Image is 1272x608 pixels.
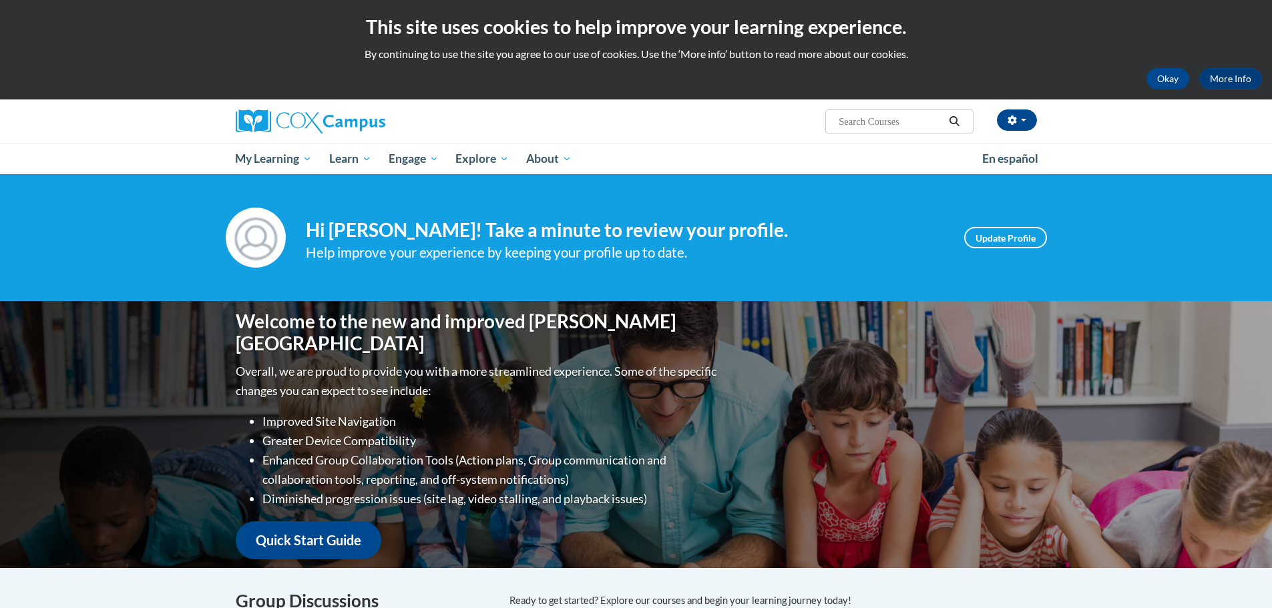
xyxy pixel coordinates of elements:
a: Cox Campus [236,109,489,133]
input: Search Courses [837,113,944,129]
a: Explore [447,143,517,174]
img: Cox Campus [236,109,385,133]
a: Update Profile [964,227,1047,248]
li: Improved Site Navigation [262,412,720,431]
img: Profile Image [226,208,286,268]
a: About [517,143,580,174]
p: By continuing to use the site you agree to our use of cookies. Use the ‘More info’ button to read... [10,47,1262,61]
span: About [526,151,572,167]
li: Diminished progression issues (site lag, video stalling, and playback issues) [262,489,720,509]
a: Engage [380,143,447,174]
h2: This site uses cookies to help improve your learning experience. [10,13,1262,40]
h4: Hi [PERSON_NAME]! Take a minute to review your profile. [306,219,944,242]
span: Learn [329,151,371,167]
span: En español [982,151,1038,166]
a: En español [974,145,1047,173]
li: Enhanced Group Collaboration Tools (Action plans, Group communication and collaboration tools, re... [262,450,720,489]
li: Greater Device Compatibility [262,431,720,450]
h1: Welcome to the new and improved [PERSON_NAME][GEOGRAPHIC_DATA] [236,310,720,355]
div: Main menu [216,143,1057,174]
p: Overall, we are proud to provide you with a more streamlined experience. Some of the specific cha... [236,362,720,400]
span: My Learning [235,151,312,167]
a: More Info [1199,68,1262,89]
a: Learn [321,143,380,174]
button: Okay [1146,68,1189,89]
div: Help improve your experience by keeping your profile up to date. [306,242,944,264]
span: Engage [389,151,439,167]
span: Explore [455,151,509,167]
a: Quick Start Guide [236,521,381,559]
button: Search [944,113,964,129]
a: My Learning [227,143,321,174]
button: Account Settings [997,109,1037,131]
